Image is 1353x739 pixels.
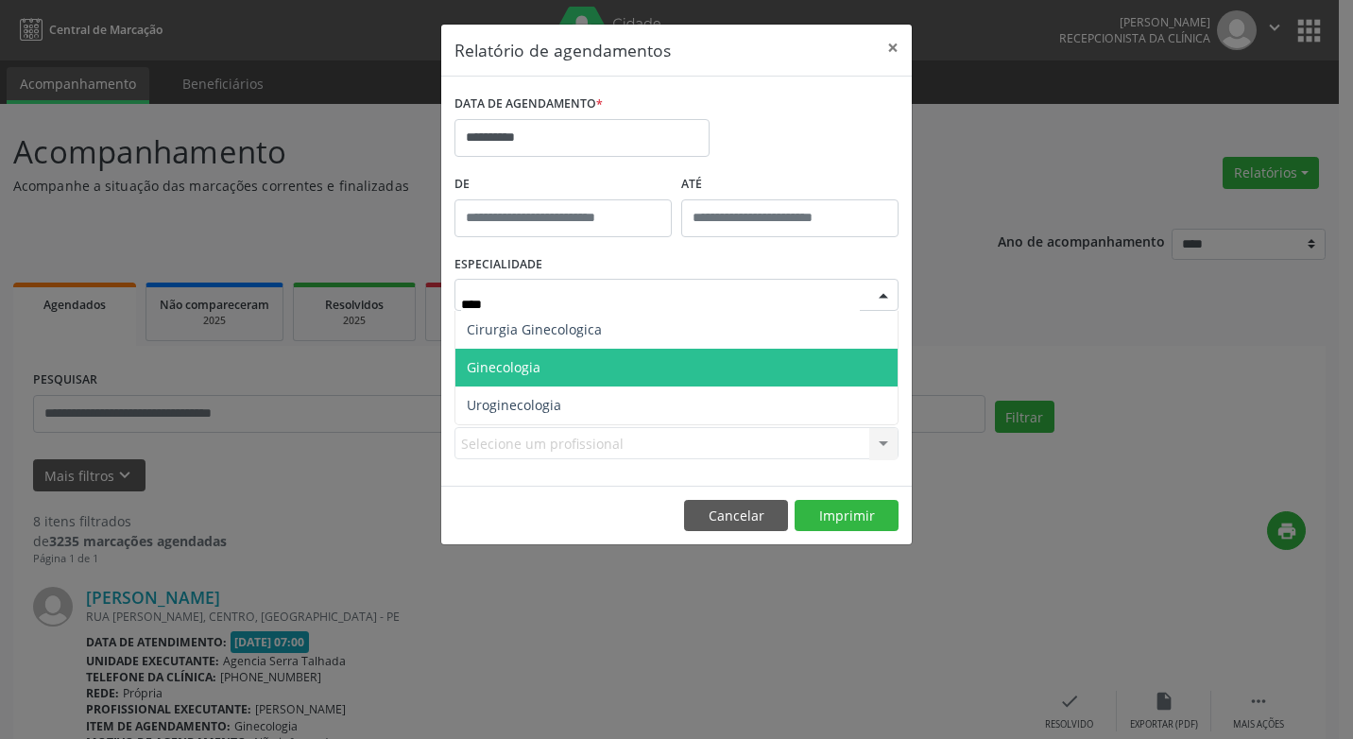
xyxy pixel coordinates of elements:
button: Close [874,25,912,71]
span: Ginecologia [467,358,540,376]
label: DATA DE AGENDAMENTO [454,90,603,119]
span: Uroginecologia [467,396,561,414]
label: ATÉ [681,170,899,199]
button: Imprimir [795,500,899,532]
label: De [454,170,672,199]
label: ESPECIALIDADE [454,250,542,280]
button: Cancelar [684,500,788,532]
span: Cirurgia Ginecologica [467,320,602,338]
h5: Relatório de agendamentos [454,38,671,62]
